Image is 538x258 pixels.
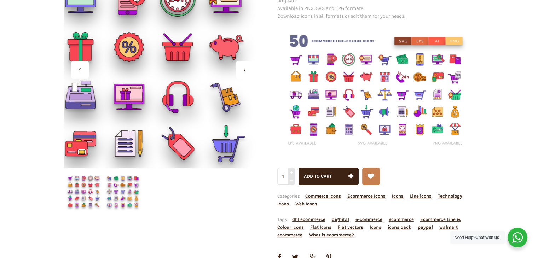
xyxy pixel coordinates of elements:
a: Line icons [410,193,432,199]
a: Commerce Icons [305,193,341,199]
a: Flat Icons [310,224,331,230]
a: Flat vectors [338,224,363,230]
a: ecommerce [389,217,414,222]
a: icons pack [388,224,411,230]
a: dighital [332,217,349,222]
span: Add to cart [304,174,332,179]
span: Categories [277,193,462,206]
img: Ecommerce-Line Colour Icons Cover [103,172,143,211]
a: Web Icons [295,201,317,206]
a: dhl ecommerce [292,217,325,222]
img: Ecommerce Line+Colour icons png/svg/eps [277,25,474,156]
a: What is ecommerce? [309,232,354,238]
span: Tags [277,217,461,238]
a: paypal [418,224,433,230]
img: Ecommerce-Line Colour Icons [64,172,103,211]
span: Need Help? [454,235,499,240]
a: Icons [392,193,404,199]
strong: Chat with us [475,235,499,240]
a: Ecommerce Icons [347,193,386,199]
input: Qty [277,168,294,185]
button: Add to cart [299,168,359,185]
a: e-commerce [355,217,382,222]
a: Icons [370,224,381,230]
